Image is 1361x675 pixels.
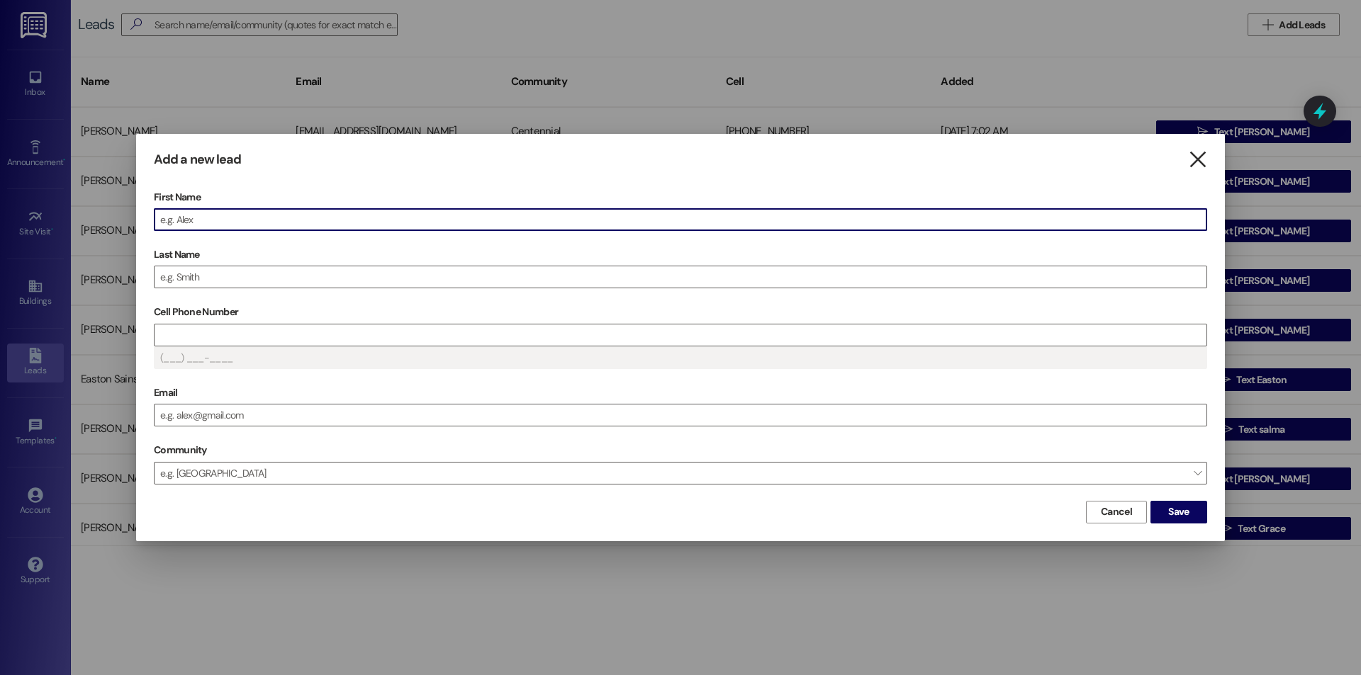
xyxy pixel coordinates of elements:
[154,382,1207,404] label: Email
[1150,501,1207,523] button: Save
[154,462,1207,484] span: e.g. [GEOGRAPHIC_DATA]
[1188,152,1207,167] i: 
[155,404,1206,426] input: e.g. alex@gmail.com
[154,439,207,461] label: Community
[154,152,241,168] h3: Add a new lead
[154,244,1207,266] label: Last Name
[1168,504,1189,519] span: Save
[155,266,1206,288] input: e.g. Smith
[1086,501,1147,523] button: Cancel
[154,301,1207,323] label: Cell Phone Number
[154,186,1207,208] label: First Name
[155,209,1206,230] input: e.g. Alex
[1101,504,1132,519] span: Cancel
